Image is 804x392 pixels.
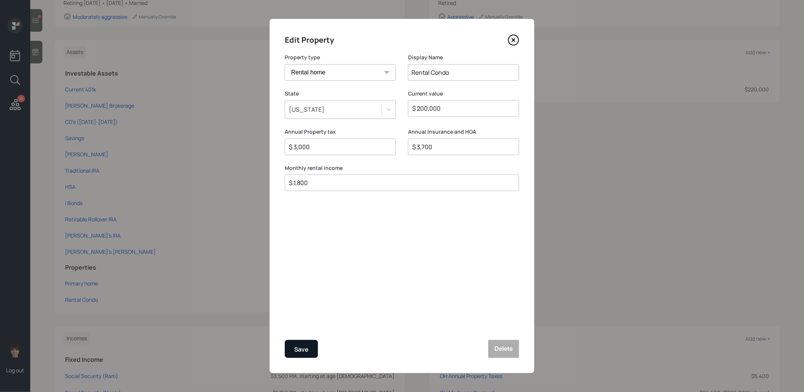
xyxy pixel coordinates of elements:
[408,54,519,61] label: Display Name
[285,340,318,358] button: Save
[488,340,519,358] button: Delete
[294,344,309,355] div: Save
[289,105,324,114] div: [US_STATE]
[408,90,519,97] label: Current value
[408,128,519,136] label: Annual Insurance and HOA
[285,54,396,61] label: Property type
[285,90,396,97] label: State
[285,34,334,46] h4: Edit Property
[285,164,519,172] label: Monthly rental income
[285,128,396,136] label: Annual Property tax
